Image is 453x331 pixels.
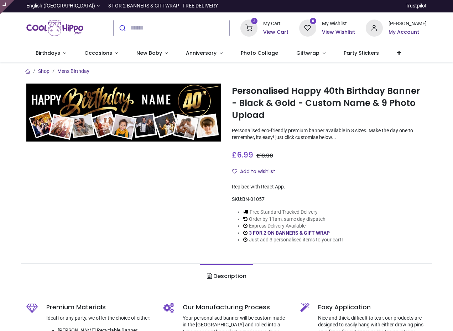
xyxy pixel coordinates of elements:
p: Personalised eco-friendly premium banner available in 8 sizes. Make the day one to remember, its ... [232,127,427,141]
sup: 0 [310,18,317,25]
i: Add to wishlist [232,169,237,174]
li: Free Standard Tracked Delivery [243,209,343,216]
button: Add to wishlistAdd to wishlist [232,166,281,178]
h5: Our Manufacturing Process [183,303,290,312]
div: My Cart [263,20,288,27]
img: Personalised Happy 40th Birthday Banner - Black & Gold - Custom Name & 9 Photo Upload [26,84,221,142]
a: Mens Birthday [57,68,89,74]
a: Trustpilot [406,2,427,10]
img: Cool Hippo [26,18,83,38]
span: Giftwrap [296,49,319,57]
button: Submit [114,20,130,36]
h5: Premium Materials [46,303,152,312]
a: Logo of Cool Hippo [26,18,83,38]
a: My Account [389,29,427,36]
sup: 2 [251,18,258,25]
span: Party Stickers [344,49,379,57]
span: Photo Collage [241,49,278,57]
a: 2 [240,25,257,30]
a: Description [200,264,253,289]
div: 3 FOR 2 BANNERS & GIFTWRAP - FREE DELIVERY [108,2,218,10]
li: Express Delivery Available [243,223,343,230]
a: 0 [299,25,316,30]
li: Just add 3 personalised items to your cart! [243,236,343,244]
div: SKU: [232,196,427,203]
span: New Baby [136,49,162,57]
a: 3 FOR 2 ON BANNERS & GIFT WRAP [249,230,330,236]
span: Birthdays [36,49,60,57]
li: Order by 11am, same day dispatch [243,216,343,223]
a: Occasions [75,44,127,63]
span: 6.99 [237,150,253,160]
a: Giftwrap [287,44,335,63]
a: Birthdays [26,44,75,63]
a: Shop [38,68,50,74]
span: BN-01057 [242,196,265,202]
a: English ([GEOGRAPHIC_DATA]) [26,2,100,10]
a: View Wishlist [322,29,355,36]
div: Replace with React App. [232,183,427,191]
span: £ [232,150,253,160]
a: Anniversary [177,44,232,63]
div: [PERSON_NAME] [389,20,427,27]
span: Anniversary [186,49,217,57]
a: View Cart [263,29,288,36]
p: Ideal for any party, we offer the choice of either: [46,315,152,322]
div: My Wishlist [322,20,355,27]
span: £ [256,152,273,159]
span: 13.98 [260,152,273,159]
span: Occasions [84,49,112,57]
h5: Easy Application [318,303,426,312]
a: New Baby [127,44,177,63]
h1: Personalised Happy 40th Birthday Banner - Black & Gold - Custom Name & 9 Photo Upload [232,85,427,122]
